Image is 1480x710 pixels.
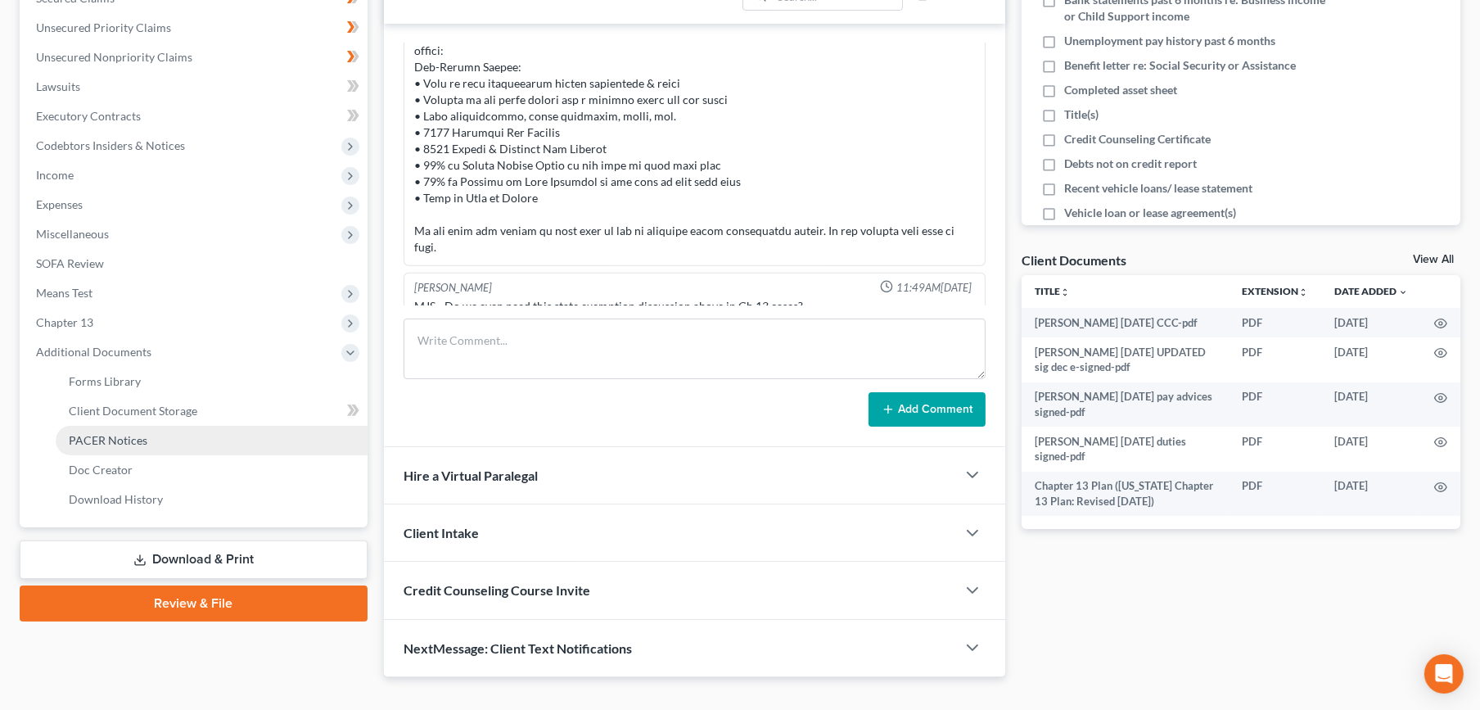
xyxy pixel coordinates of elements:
a: Download & Print [20,540,368,579]
a: Unsecured Nonpriority Claims [23,43,368,72]
span: Credit Counseling Certificate [1064,131,1211,147]
td: [PERSON_NAME] [DATE] duties signed-pdf [1022,427,1229,472]
a: Extensionunfold_more [1242,285,1308,297]
span: Hire a Virtual Paralegal [404,468,538,483]
a: Doc Creator [56,455,368,485]
a: Executory Contracts [23,102,368,131]
span: SOFA Review [36,256,104,270]
span: Unsecured Priority Claims [36,20,171,34]
td: [DATE] [1321,337,1421,382]
span: Credit Counseling Course Invite [404,582,590,598]
td: [PERSON_NAME] [DATE] UPDATED sig dec e-signed-pdf [1022,337,1229,382]
i: unfold_more [1060,287,1070,297]
span: Forms Library [69,374,141,388]
td: [DATE] [1321,308,1421,337]
span: Completed asset sheet [1064,82,1177,98]
span: Doc Creator [69,463,133,477]
a: Client Document Storage [56,396,368,426]
td: PDF [1229,382,1321,427]
span: Client Intake [404,525,479,540]
span: Benefit letter re: Social Security or Assistance [1064,57,1296,74]
td: [PERSON_NAME] [DATE] pay advices signed-pdf [1022,382,1229,427]
td: [PERSON_NAME] [DATE] CCC-pdf [1022,308,1229,337]
span: 11:49AM[DATE] [896,280,972,296]
span: Means Test [36,286,92,300]
span: Download History [69,492,163,506]
td: PDF [1229,308,1321,337]
span: Unemployment pay history past 6 months [1064,33,1275,49]
a: Download History [56,485,368,514]
a: PACER Notices [56,426,368,455]
span: Executory Contracts [36,109,141,123]
td: PDF [1229,472,1321,517]
a: Date Added expand_more [1334,285,1408,297]
span: Lawsuits [36,79,80,93]
td: Chapter 13 Plan ([US_STATE] Chapter 13 Plan: Revised [DATE]) [1022,472,1229,517]
span: Recent vehicle loans/ lease statement [1064,180,1252,197]
span: Income [36,168,74,182]
a: Lawsuits [23,72,368,102]
td: PDF [1229,337,1321,382]
span: Miscellaneous [36,227,109,241]
a: Titleunfold_more [1035,285,1070,297]
span: Debts not on credit report [1064,156,1197,172]
button: Add Comment [869,392,986,427]
a: SOFA Review [23,249,368,278]
i: unfold_more [1298,287,1308,297]
span: Unsecured Nonpriority Claims [36,50,192,64]
i: expand_more [1398,287,1408,297]
span: Codebtors Insiders & Notices [36,138,185,152]
a: Unsecured Priority Claims [23,13,368,43]
div: Open Intercom Messenger [1424,654,1464,694]
span: Vehicle loan or lease agreement(s) [1064,205,1236,221]
a: Forms Library [56,367,368,396]
td: [DATE] [1321,427,1421,472]
td: [DATE] [1321,382,1421,427]
td: [DATE] [1321,472,1421,517]
span: Chapter 13 [36,315,93,329]
span: Title(s) [1064,106,1099,123]
span: Expenses [36,197,83,211]
span: Client Document Storage [69,404,197,418]
span: Additional Documents [36,345,151,359]
span: PACER Notices [69,433,147,447]
a: View All [1413,254,1454,265]
td: PDF [1229,427,1321,472]
div: MJS - Do we even need this state exemption discussion above in Ch 13 cases? [414,298,975,314]
div: [PERSON_NAME] [414,280,492,296]
div: Client Documents [1022,251,1126,269]
span: NextMessage: Client Text Notifications [404,640,632,656]
a: Review & File [20,586,368,622]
